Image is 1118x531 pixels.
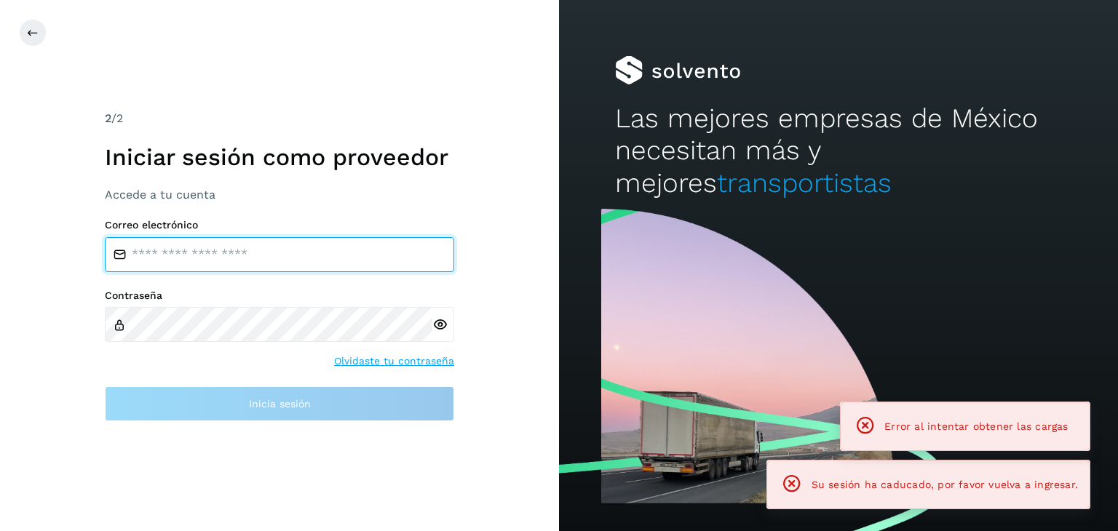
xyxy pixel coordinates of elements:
[105,111,111,125] span: 2
[105,143,454,171] h1: Iniciar sesión como proveedor
[105,290,454,302] label: Contraseña
[717,167,892,199] span: transportistas
[105,110,454,127] div: /2
[615,103,1062,199] h2: Las mejores empresas de México necesitan más y mejores
[812,479,1078,490] span: Su sesión ha caducado, por favor vuelva a ingresar.
[105,219,454,231] label: Correo electrónico
[105,188,454,201] h3: Accede a tu cuenta
[249,399,311,409] span: Inicia sesión
[334,354,454,369] a: Olvidaste tu contraseña
[105,386,454,421] button: Inicia sesión
[884,420,1068,432] span: Error al intentar obtener las cargas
